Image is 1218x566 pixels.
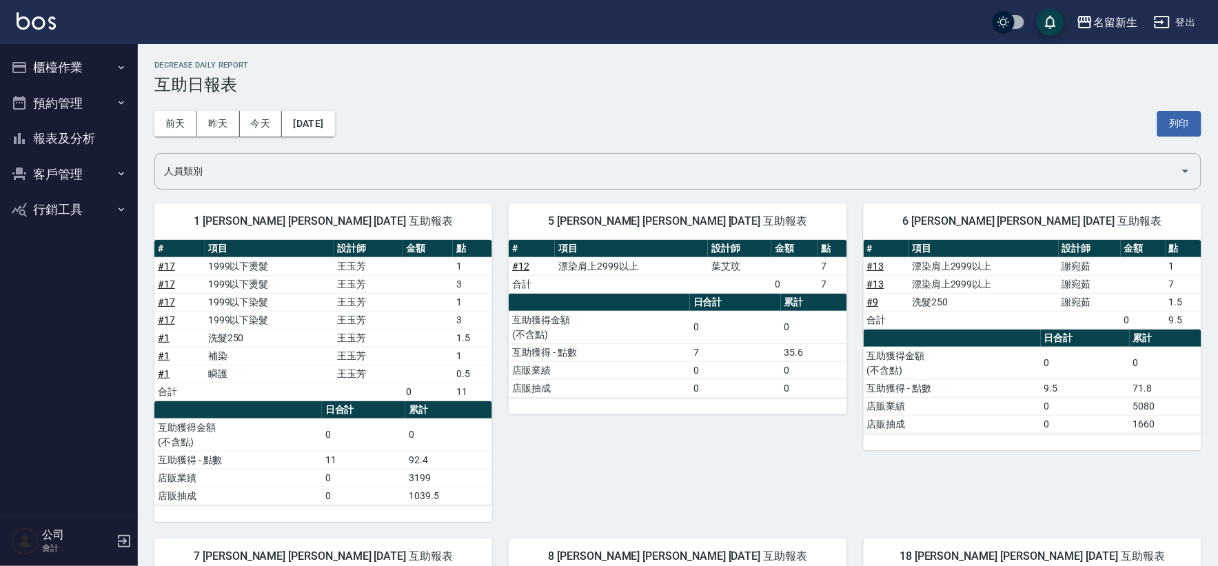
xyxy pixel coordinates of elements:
td: 7 [690,343,781,361]
td: 互助獲得金額 (不含點) [509,311,690,343]
th: 金額 [403,240,453,258]
span: 8 [PERSON_NAME] [PERSON_NAME] [DATE] 互助報表 [525,549,830,563]
th: 項目 [555,240,708,258]
img: Person [11,527,39,555]
td: 7 [818,275,846,293]
p: 會計 [42,542,112,554]
td: 1999以下染髮 [205,311,334,329]
td: 互助獲得 - 點數 [509,343,690,361]
th: # [154,240,205,258]
input: 人員名稱 [161,159,1175,183]
th: 項目 [909,240,1058,258]
td: 王玉芳 [334,311,403,329]
td: 漂染肩上2999以上 [555,257,708,275]
td: 洗髮250 [909,293,1058,311]
th: 設計師 [708,240,771,258]
td: 0 [405,418,492,451]
td: 漂染肩上2999以上 [909,275,1058,293]
th: 累計 [1130,330,1201,347]
table: a dense table [154,401,492,505]
button: 預約管理 [6,85,132,121]
table: a dense table [864,330,1201,434]
button: 列印 [1157,111,1201,137]
td: 合計 [864,311,909,329]
td: 0 [322,469,406,487]
th: # [864,240,909,258]
td: 9.5 [1041,379,1130,397]
td: 1.5 [1166,293,1201,311]
td: 王玉芳 [334,275,403,293]
th: 日合計 [322,401,406,419]
button: 昨天 [197,111,240,137]
td: 店販業績 [864,397,1041,415]
td: 互助獲得 - 點數 [864,379,1041,397]
button: 前天 [154,111,197,137]
td: 7 [1166,275,1201,293]
td: 0 [781,361,847,379]
td: 店販抽成 [509,379,690,397]
td: 0 [781,379,847,397]
td: 3 [453,275,492,293]
h5: 公司 [42,528,112,542]
a: #1 [158,368,170,379]
span: 1 [PERSON_NAME] [PERSON_NAME] [DATE] 互助報表 [171,214,476,228]
span: 6 [PERSON_NAME] [PERSON_NAME] [DATE] 互助報表 [880,214,1185,228]
table: a dense table [864,240,1201,330]
td: 0 [781,311,847,343]
a: #1 [158,332,170,343]
h3: 互助日報表 [154,75,1201,94]
table: a dense table [509,294,846,398]
td: 1999以下燙髮 [205,257,334,275]
td: 0 [771,275,818,293]
td: 合計 [509,275,555,293]
th: 點 [1166,240,1201,258]
span: 18 [PERSON_NAME] [PERSON_NAME] [DATE] 互助報表 [880,549,1185,563]
td: 謝宛茹 [1059,275,1121,293]
td: 0 [690,311,781,343]
a: #17 [158,261,175,272]
td: 補染 [205,347,334,365]
button: save [1037,8,1064,36]
span: 5 [PERSON_NAME] [PERSON_NAME] [DATE] 互助報表 [525,214,830,228]
td: 1 [453,257,492,275]
td: 0 [322,487,406,505]
a: #12 [512,261,529,272]
th: 設計師 [1059,240,1121,258]
td: 1.5 [453,329,492,347]
td: 0 [403,383,453,401]
button: 行銷工具 [6,192,132,228]
td: 王玉芳 [334,257,403,275]
td: 0 [690,361,781,379]
td: 7 [818,257,846,275]
th: 累計 [405,401,492,419]
button: Open [1175,160,1197,182]
td: 0 [1041,415,1130,433]
td: 互助獲得金額 (不含點) [864,347,1041,379]
td: 35.6 [781,343,847,361]
th: 累計 [781,294,847,312]
div: 名留新生 [1093,14,1137,31]
td: 71.8 [1130,379,1201,397]
th: 日合計 [1041,330,1130,347]
td: 3 [453,311,492,329]
img: Logo [17,12,56,30]
td: 0 [1121,311,1166,329]
button: 櫃檯作業 [6,50,132,85]
td: 互助獲得金額 (不含點) [154,418,322,451]
th: 日合計 [690,294,781,312]
td: 1999以下燙髮 [205,275,334,293]
td: 王玉芳 [334,365,403,383]
th: # [509,240,555,258]
td: 9.5 [1166,311,1201,329]
td: 0.5 [453,365,492,383]
td: 瞬護 [205,365,334,383]
td: 1 [453,347,492,365]
a: #17 [158,279,175,290]
td: 3199 [405,469,492,487]
td: 漂染肩上2999以上 [909,257,1058,275]
a: #9 [867,296,879,307]
table: a dense table [509,240,846,294]
td: 謝宛茹 [1059,293,1121,311]
td: 0 [1130,347,1201,379]
td: 1660 [1130,415,1201,433]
